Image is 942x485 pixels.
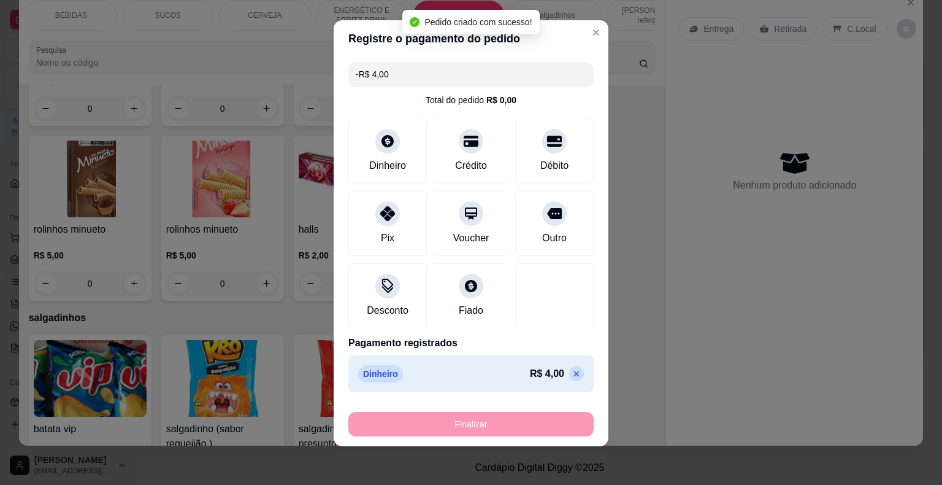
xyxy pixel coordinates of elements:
[358,365,403,382] p: Dinheiro
[367,303,408,318] div: Desconto
[453,231,489,246] div: Voucher
[334,20,608,57] header: Registre o pagamento do pedido
[426,94,516,106] div: Total do pedido
[348,336,594,351] p: Pagamento registrados
[486,94,516,106] div: R$ 0,00
[381,231,394,246] div: Pix
[410,17,419,27] span: check-circle
[530,367,564,381] p: R$ 4,00
[455,158,487,173] div: Crédito
[369,158,406,173] div: Dinheiro
[542,231,567,246] div: Outro
[586,23,606,42] button: Close
[459,303,483,318] div: Fiado
[540,158,569,173] div: Débito
[356,62,586,87] input: Ex.: hambúrguer de cordeiro
[424,17,532,27] span: Pedido criado com sucesso!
